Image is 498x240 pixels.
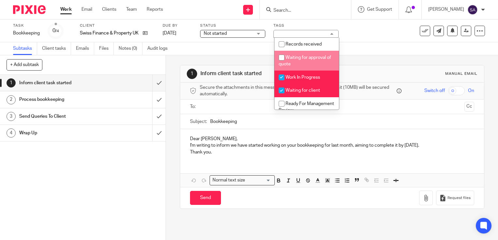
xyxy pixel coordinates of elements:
[190,103,197,110] label: To:
[13,23,40,28] label: Task
[13,42,37,55] a: Subtasks
[247,177,271,184] input: Search for option
[286,75,320,80] span: Work In Progress
[7,59,42,70] button: + Add subtask
[42,42,71,55] a: Client tasks
[467,5,478,15] img: svg%3E
[273,23,339,28] label: Tags
[163,31,176,35] span: [DATE]
[119,42,142,55] a: Notes (0)
[190,149,474,155] p: Thank you.
[210,175,275,185] div: Search for option
[126,6,137,13] a: Team
[187,69,197,79] div: 1
[200,84,395,98] span: Secure the attachments in this message. Files exceeding the size limit (10MB) will be secured aut...
[19,128,104,138] h1: Wrap Up
[19,95,104,104] h1: Process bookkeeping
[279,55,331,67] span: Waiting for approval of quote
[211,177,247,184] span: Normal text size
[436,191,474,205] button: Request files
[102,6,116,13] a: Clients
[60,6,72,13] a: Work
[286,42,322,47] span: Records received
[286,88,320,93] span: Waiting for client
[464,102,474,112] button: Cc
[19,112,104,121] h1: Send Queries To Client
[81,6,92,13] a: Email
[424,87,445,94] span: Switch off
[445,71,477,76] div: Manual email
[367,7,392,12] span: Get Support
[428,6,464,13] p: [PERSON_NAME]
[447,195,471,201] span: Request files
[76,42,94,55] a: Emails
[273,8,331,14] input: Search
[52,27,59,34] div: 0
[468,87,474,94] span: On
[80,30,139,36] p: Swiss Finance & Property UK Ltd
[80,23,154,28] label: Client
[204,31,227,36] span: Not started
[7,112,16,121] div: 3
[7,95,16,104] div: 2
[13,5,46,14] img: Pixie
[200,70,346,77] h1: Inform client task started
[190,191,221,205] input: Send
[200,23,265,28] label: Status
[7,128,16,138] div: 4
[190,142,474,149] p: I'm writing to inform we have started working on your bookkeeping for last month, aiming to compl...
[190,118,207,125] label: Subject:
[147,6,163,13] a: Reports
[13,30,40,36] div: Bookkeeping
[147,42,172,55] a: Audit logs
[19,78,104,88] h1: Inform client task started
[99,42,114,55] a: Files
[163,23,192,28] label: Due by
[7,78,16,87] div: 1
[55,29,59,33] small: /4
[279,101,334,113] span: Ready For Management Review
[190,136,474,142] p: Dear [PERSON_NAME],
